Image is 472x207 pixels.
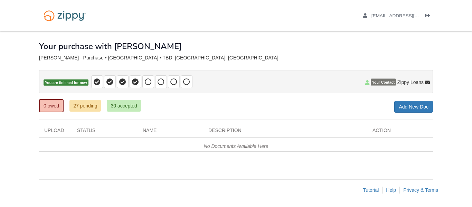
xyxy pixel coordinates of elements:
div: Status [72,127,138,137]
div: Upload [39,127,72,137]
a: 30 accepted [107,100,141,112]
span: You are finished for now [44,79,88,86]
a: Privacy & Terms [403,187,438,193]
div: Description [203,127,367,137]
a: Help [386,187,396,193]
a: Log out [425,13,433,20]
a: Add New Doc [394,101,433,113]
a: edit profile [363,13,451,20]
h1: Your purchase with [PERSON_NAME] [39,42,182,51]
a: 27 pending [69,100,101,112]
div: Name [138,127,203,137]
span: hoc8418@gmail.com [371,13,451,18]
span: Zippy Loans [397,79,424,86]
img: Logo [39,7,91,25]
div: Action [367,127,433,137]
a: Tutorial [363,187,379,193]
a: 0 owed [39,99,64,112]
em: No Documents Available Here [204,143,268,149]
div: [PERSON_NAME] - Purchase • [GEOGRAPHIC_DATA] • TBD, [GEOGRAPHIC_DATA], [GEOGRAPHIC_DATA] [39,55,433,61]
span: Your Contact [371,79,396,86]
